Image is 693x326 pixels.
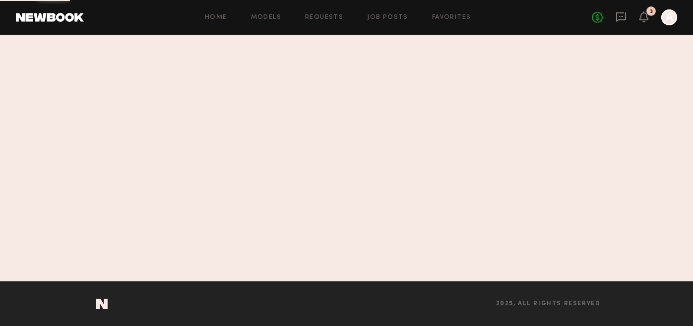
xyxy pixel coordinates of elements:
a: Models [251,14,281,21]
a: Job Posts [367,14,408,21]
a: A [661,9,677,25]
a: Requests [305,14,343,21]
div: 3 [650,9,653,14]
a: Home [205,14,227,21]
span: 2025, all rights reserved [496,301,601,307]
a: Favorites [432,14,471,21]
